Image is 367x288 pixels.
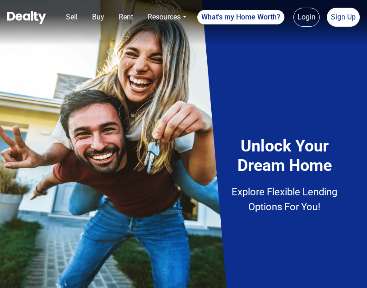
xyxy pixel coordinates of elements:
[230,137,339,175] h4: Unlock Your Dream Home
[230,184,339,214] p: Explore Flexible Lending Options For You!
[7,11,46,24] img: Dealty - Buy, Sell & Rent Homes
[327,8,360,27] a: Sign Up
[62,8,81,26] a: Sell
[144,8,190,26] a: Resources
[5,263,29,288] iframe: BigID CMP Widget
[293,8,320,27] a: Login
[115,8,137,26] a: Rent
[197,10,284,24] a: What's my Home Worth?
[88,8,108,26] a: Buy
